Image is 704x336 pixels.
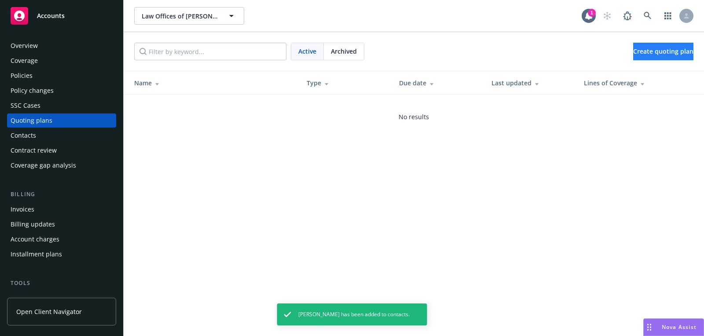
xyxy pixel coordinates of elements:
[7,84,116,98] a: Policy changes
[7,232,116,246] a: Account charges
[37,12,65,19] span: Accounts
[11,158,76,172] div: Coverage gap analysis
[11,247,62,261] div: Installment plans
[639,7,656,25] a: Search
[11,99,40,113] div: SSC Cases
[633,43,693,60] a: Create quoting plan
[7,99,116,113] a: SSC Cases
[331,47,357,56] span: Archived
[7,158,116,172] a: Coverage gap analysis
[399,78,477,88] div: Due date
[11,84,54,98] div: Policy changes
[659,7,677,25] a: Switch app
[11,143,57,157] div: Contract review
[588,9,596,17] div: 1
[11,69,33,83] div: Policies
[584,78,675,88] div: Lines of Coverage
[11,54,38,68] div: Coverage
[644,319,655,336] div: Drag to move
[7,54,116,68] a: Coverage
[619,7,636,25] a: Report a Bug
[11,128,36,142] div: Contacts
[7,113,116,128] a: Quoting plans
[134,7,244,25] button: Law Offices of [PERSON_NAME]
[7,279,116,288] div: Tools
[11,232,59,246] div: Account charges
[643,318,704,336] button: Nova Assist
[7,4,116,28] a: Accounts
[7,69,116,83] a: Policies
[298,310,410,318] span: [PERSON_NAME] has been added to contacts.
[7,247,116,261] a: Installment plans
[598,7,616,25] a: Start snowing
[11,217,55,231] div: Billing updates
[7,39,116,53] a: Overview
[11,39,38,53] div: Overview
[662,323,697,331] span: Nova Assist
[491,78,570,88] div: Last updated
[142,11,218,21] span: Law Offices of [PERSON_NAME]
[7,143,116,157] a: Contract review
[7,202,116,216] a: Invoices
[298,47,316,56] span: Active
[307,78,385,88] div: Type
[16,307,82,316] span: Open Client Navigator
[399,112,429,121] span: No results
[134,43,286,60] input: Filter by keyword...
[7,217,116,231] a: Billing updates
[633,47,693,55] span: Create quoting plan
[7,190,116,199] div: Billing
[11,202,34,216] div: Invoices
[11,113,52,128] div: Quoting plans
[134,78,293,88] div: Name
[7,128,116,142] a: Contacts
